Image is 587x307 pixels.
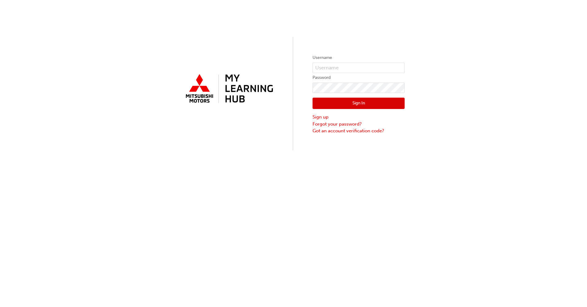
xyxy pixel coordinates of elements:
a: Got an account verification code? [313,127,405,134]
img: mmal [182,72,274,107]
a: Sign up [313,114,405,121]
input: Username [313,63,405,73]
a: Forgot your password? [313,121,405,128]
label: Password [313,74,405,81]
label: Username [313,54,405,61]
button: Sign In [313,98,405,109]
